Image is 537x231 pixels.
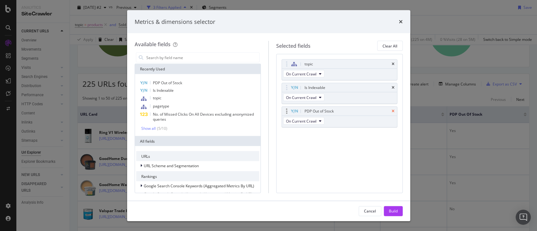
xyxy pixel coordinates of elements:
[135,41,171,48] div: Available fields
[359,206,381,216] button: Cancel
[156,126,167,131] div: ( 5 / 10 )
[399,18,403,26] div: times
[141,126,156,130] div: Show all
[153,80,182,85] span: PDP Out of Stock
[282,59,397,80] div: topictimesOn Current Crawl
[305,85,325,91] div: Is Indexable
[377,41,403,51] button: Clear All
[144,191,253,202] span: Google Search Console Keywords (Aggregated Metrics By URL and Country)
[144,183,254,188] span: Google Search Console Keywords (Aggregated Metrics By URL)
[135,136,261,146] div: All fields
[136,171,260,181] div: Rankings
[144,163,199,168] span: URL Scheme and Segmentation
[283,70,324,78] button: On Current Crawl
[127,10,410,221] div: modal
[276,42,310,49] div: Selected fields
[383,43,397,48] div: Clear All
[286,118,316,124] span: On Current Crawl
[283,117,324,125] button: On Current Crawl
[135,64,261,74] div: Recently Used
[153,95,161,101] span: topic
[286,95,316,100] span: On Current Crawl
[392,62,394,66] div: times
[389,208,398,213] div: Build
[153,112,254,122] span: No. of Missed Clicks On All Devices excluding anonymized queries
[283,94,324,101] button: On Current Crawl
[136,151,260,161] div: URLs
[282,107,397,128] div: PDP Out of StocktimesOn Current Crawl
[286,71,316,76] span: On Current Crawl
[392,109,394,113] div: times
[392,86,394,90] div: times
[305,61,313,67] div: topic
[146,53,260,62] input: Search by field name
[516,210,531,225] div: Open Intercom Messenger
[153,88,174,93] span: Is Indexable
[135,18,215,26] div: Metrics & dimensions selector
[305,108,334,114] div: PDP Out of Stock
[153,103,169,109] span: pagetype
[282,83,397,104] div: Is IndexabletimesOn Current Crawl
[364,208,376,213] div: Cancel
[384,206,403,216] button: Build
